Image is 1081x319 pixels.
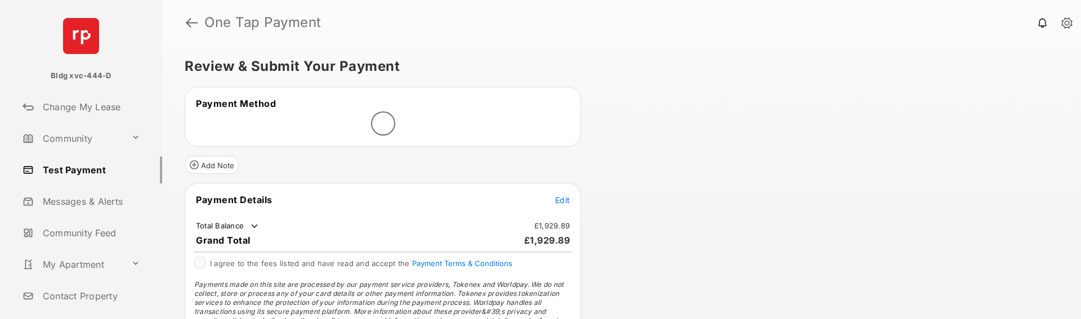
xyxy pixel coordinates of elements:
[51,70,111,82] p: Bldg xvc-444-D
[534,221,570,231] td: £1,929.89
[210,259,512,268] span: I agree to the fees listed and have read and accept the
[18,125,127,152] a: Community
[18,282,162,309] a: Contact Property
[412,259,512,268] button: I agree to the fees listed and have read and accept the
[18,156,162,183] a: Test Payment
[555,194,570,205] button: Edit
[185,60,1049,73] h5: Review & Submit Your Payment
[204,16,321,29] strong: One Tap Payment
[196,235,251,246] span: Grand Total
[196,98,276,109] span: Payment Method
[63,18,99,54] img: svg+xml;base64,PHN2ZyB4bWxucz0iaHR0cDovL3d3dy53My5vcmcvMjAwMC9zdmciIHdpZHRoPSI2NCIgaGVpZ2h0PSI2NC...
[195,221,260,232] td: Total Balance
[18,251,127,278] a: My Apartment
[524,235,570,246] span: £1,929.89
[18,219,162,246] a: Community Feed
[18,93,162,120] a: Change My Lease
[196,194,273,205] span: Payment Details
[185,156,239,174] button: Add Note
[18,188,162,215] a: Messages & Alerts
[555,195,570,205] span: Edit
